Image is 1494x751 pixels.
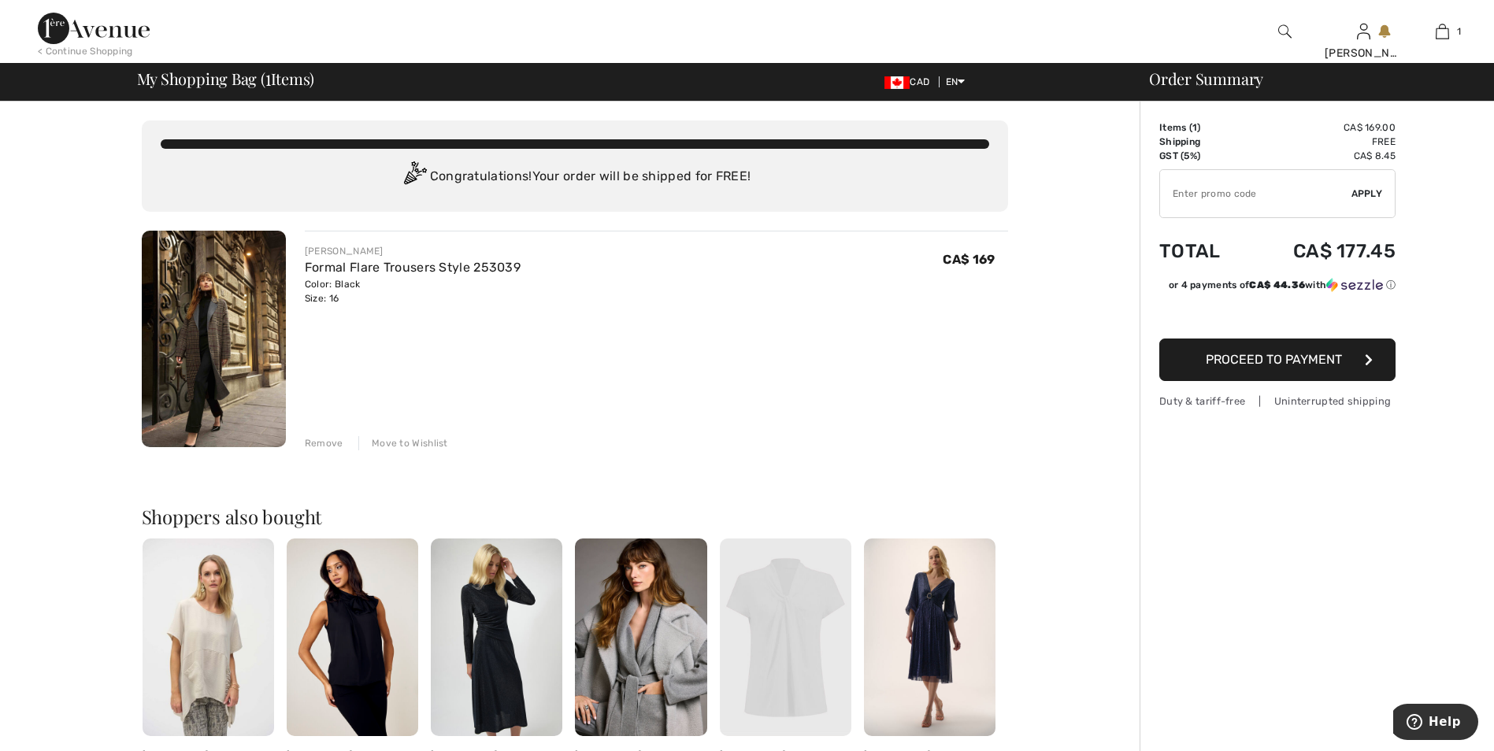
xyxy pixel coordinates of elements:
[1130,71,1485,87] div: Order Summary
[1247,149,1396,163] td: CA$ 8.45
[143,538,274,736] img: Casual Crew Neck Pullover Style 252071
[137,71,315,87] span: My Shopping Bag ( Items)
[1249,279,1305,290] span: CA$ 44.36
[1403,22,1481,41] a: 1
[1159,339,1396,381] button: Proceed to Payment
[305,277,521,305] div: Color: Black Size: 16
[1436,22,1449,41] img: My Bag
[431,538,562,736] img: Maxi Sheath Dress Style 254082
[720,538,851,736] img: Knotted V-Neck Pullover Style 251230
[946,76,966,87] span: EN
[1325,45,1402,61] div: [PERSON_NAME]
[1159,278,1396,298] div: or 4 payments ofCA$ 44.36withSezzle Click to learn more about Sezzle
[1159,394,1396,409] div: Duty & tariff-free | Uninterrupted shipping
[1278,22,1292,41] img: search the website
[1457,24,1461,39] span: 1
[1357,22,1370,41] img: My Info
[142,507,1008,526] h2: Shoppers also bought
[1159,135,1247,149] td: Shipping
[305,244,521,258] div: [PERSON_NAME]
[358,436,448,450] div: Move to Wishlist
[265,67,271,87] span: 1
[1169,278,1396,292] div: or 4 payments of with
[399,161,430,193] img: Congratulation2.svg
[1159,224,1247,278] td: Total
[1159,298,1396,333] iframe: PayPal-paypal
[575,538,706,736] img: Feather Yarn Boxy Sweater Vest Style 253958
[38,13,150,44] img: 1ère Avenue
[884,76,910,89] img: Canadian Dollar
[1247,224,1396,278] td: CA$ 177.45
[305,260,521,275] a: Formal Flare Trousers Style 253039
[1192,122,1197,133] span: 1
[1247,135,1396,149] td: Free
[1393,704,1478,743] iframe: Opens a widget where you can find more information
[161,161,989,193] div: Congratulations! Your order will be shipped for FREE!
[1159,149,1247,163] td: GST (5%)
[1159,120,1247,135] td: Items ( )
[884,76,936,87] span: CAD
[38,44,133,58] div: < Continue Shopping
[1326,278,1383,292] img: Sezzle
[1160,170,1351,217] input: Promo code
[305,436,343,450] div: Remove
[1351,187,1383,201] span: Apply
[1206,352,1342,367] span: Proceed to Payment
[1247,120,1396,135] td: CA$ 169.00
[287,538,418,736] img: Chic Sleeveless Pullover Style 251115
[1357,24,1370,39] a: Sign In
[943,252,995,267] span: CA$ 169
[864,538,995,736] img: Formal V-Neck A-Line Dress Style 254735
[142,231,286,447] img: Formal Flare Trousers Style 253039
